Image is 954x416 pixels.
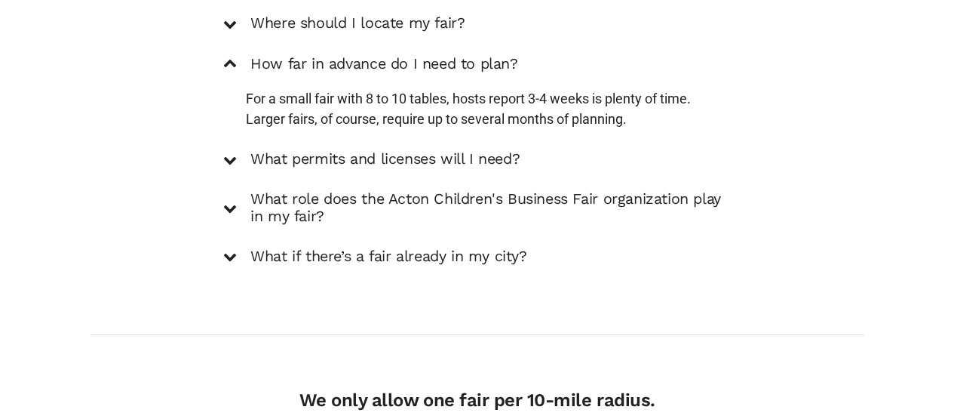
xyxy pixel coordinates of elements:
h5: What if there’s a fair already in my city? [250,248,526,266]
h4: We only allow one fair per 10-mile radius. [223,390,731,411]
h5: What role does the Acton Children's Business Fair organization play in my fair? [250,190,731,226]
h5: How far in advance do I need to plan? [250,55,517,73]
p: For a small fair with 8 to 10 tables, hosts report 3-4 weeks is plenty of time. Larger fairs, of ... [246,88,731,129]
h5: What permits and licenses will I need? [250,150,520,168]
h5: Where should I locate my fair? [250,14,465,32]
